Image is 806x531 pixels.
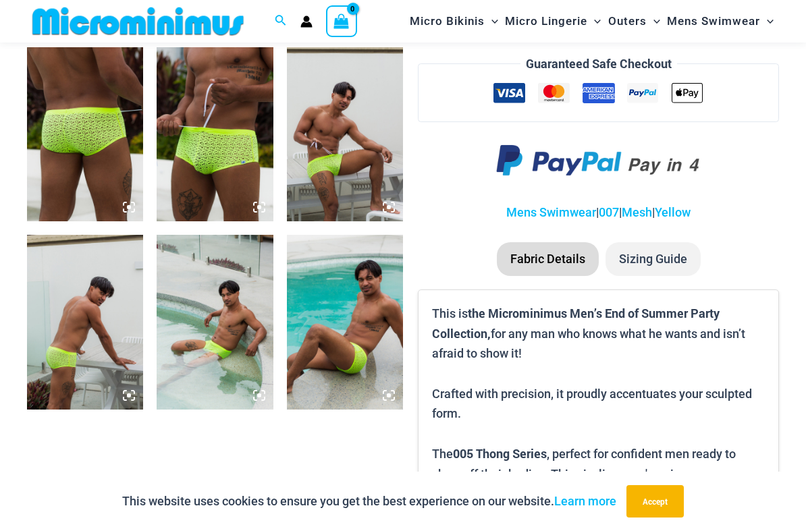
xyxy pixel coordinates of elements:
[605,4,664,38] a: OutersMenu ToggleMenu Toggle
[300,16,313,28] a: Account icon link
[497,242,599,276] li: Fabric Details
[606,242,701,276] li: Sizing Guide
[554,494,616,508] a: Learn more
[27,47,143,221] img: Bells Highlight Yellow 007 Trunk
[404,2,779,40] nav: Site Navigation
[626,485,684,518] button: Accept
[275,13,287,30] a: Search icon link
[608,4,647,38] span: Outers
[506,205,596,219] a: Mens Swimwear
[122,491,616,511] p: This website uses cookies to ensure you get the best experience on our website.
[502,4,604,38] a: Micro LingerieMenu ToggleMenu Toggle
[505,4,587,38] span: Micro Lingerie
[432,305,720,341] b: the Microminimus Men’s End of Summer Party Collection,
[647,4,660,38] span: Menu Toggle
[655,205,691,219] a: Yellow
[418,202,779,223] p: | | |
[453,445,547,462] b: 005 Thong Series
[287,47,403,221] img: Bells Highlight Yellow 007 Trunk
[406,4,502,38] a: Micro BikinisMenu ToggleMenu Toggle
[157,47,273,221] img: Bells Highlight Yellow 007 Trunk
[520,54,677,74] legend: Guaranteed Safe Checkout
[667,4,760,38] span: Mens Swimwear
[157,235,273,409] img: Bells Highlight Yellow 007 Trunk
[599,205,619,219] a: 007
[622,205,652,219] a: Mesh
[27,235,143,409] img: Bells Highlight Yellow 007 Trunk
[326,5,357,36] a: View Shopping Cart, empty
[760,4,774,38] span: Menu Toggle
[485,4,498,38] span: Menu Toggle
[27,6,249,36] img: MM SHOP LOGO FLAT
[664,4,777,38] a: Mens SwimwearMenu ToggleMenu Toggle
[287,235,403,409] img: Bells Highlight Yellow 007 Trunk
[587,4,601,38] span: Menu Toggle
[410,4,485,38] span: Micro Bikinis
